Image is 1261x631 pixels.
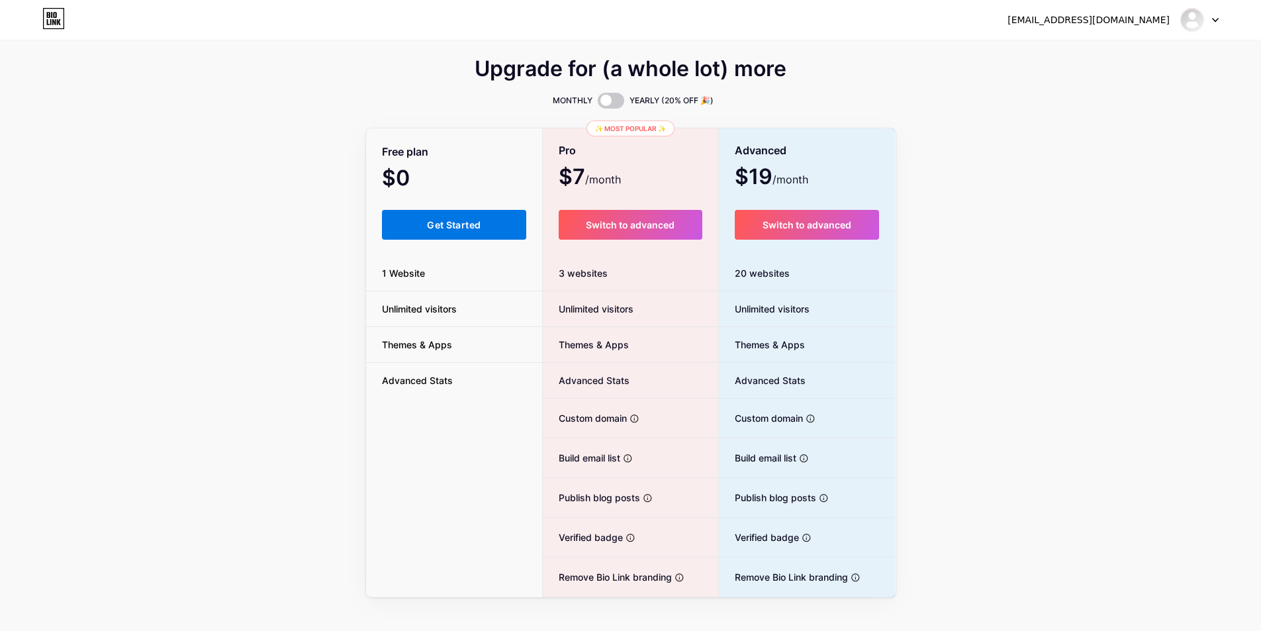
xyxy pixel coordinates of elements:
[719,256,896,291] div: 20 websites
[553,94,592,107] span: MONTHLY
[382,210,527,240] button: Get Started
[763,219,851,230] span: Switch to advanced
[427,219,481,230] span: Get Started
[366,266,441,280] span: 1 Website
[382,140,428,164] span: Free plan
[719,451,796,465] span: Build email list
[559,210,702,240] button: Switch to advanced
[475,61,786,77] span: Upgrade for (a whole lot) more
[719,570,848,584] span: Remove Bio Link branding
[543,451,620,465] span: Build email list
[559,139,576,162] span: Pro
[543,491,640,505] span: Publish blog posts
[366,302,473,316] span: Unlimited visitors
[735,139,786,162] span: Advanced
[719,491,816,505] span: Publish blog posts
[719,338,805,352] span: Themes & Apps
[366,338,468,352] span: Themes & Apps
[543,338,629,352] span: Themes & Apps
[735,169,808,187] span: $19
[630,94,714,107] span: YEARLY (20% OFF 🎉)
[1180,7,1205,32] img: jasscoae
[366,373,469,387] span: Advanced Stats
[543,530,623,544] span: Verified badge
[543,256,718,291] div: 3 websites
[719,530,799,544] span: Verified badge
[719,302,810,316] span: Unlimited visitors
[559,169,621,187] span: $7
[543,373,630,387] span: Advanced Stats
[543,411,627,425] span: Custom domain
[719,373,806,387] span: Advanced Stats
[382,170,445,189] span: $0
[543,302,633,316] span: Unlimited visitors
[585,171,621,187] span: /month
[586,121,675,136] div: ✨ Most popular ✨
[735,210,880,240] button: Switch to advanced
[543,570,672,584] span: Remove Bio Link branding
[586,219,675,230] span: Switch to advanced
[772,171,808,187] span: /month
[1007,13,1170,27] div: [EMAIL_ADDRESS][DOMAIN_NAME]
[719,411,803,425] span: Custom domain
